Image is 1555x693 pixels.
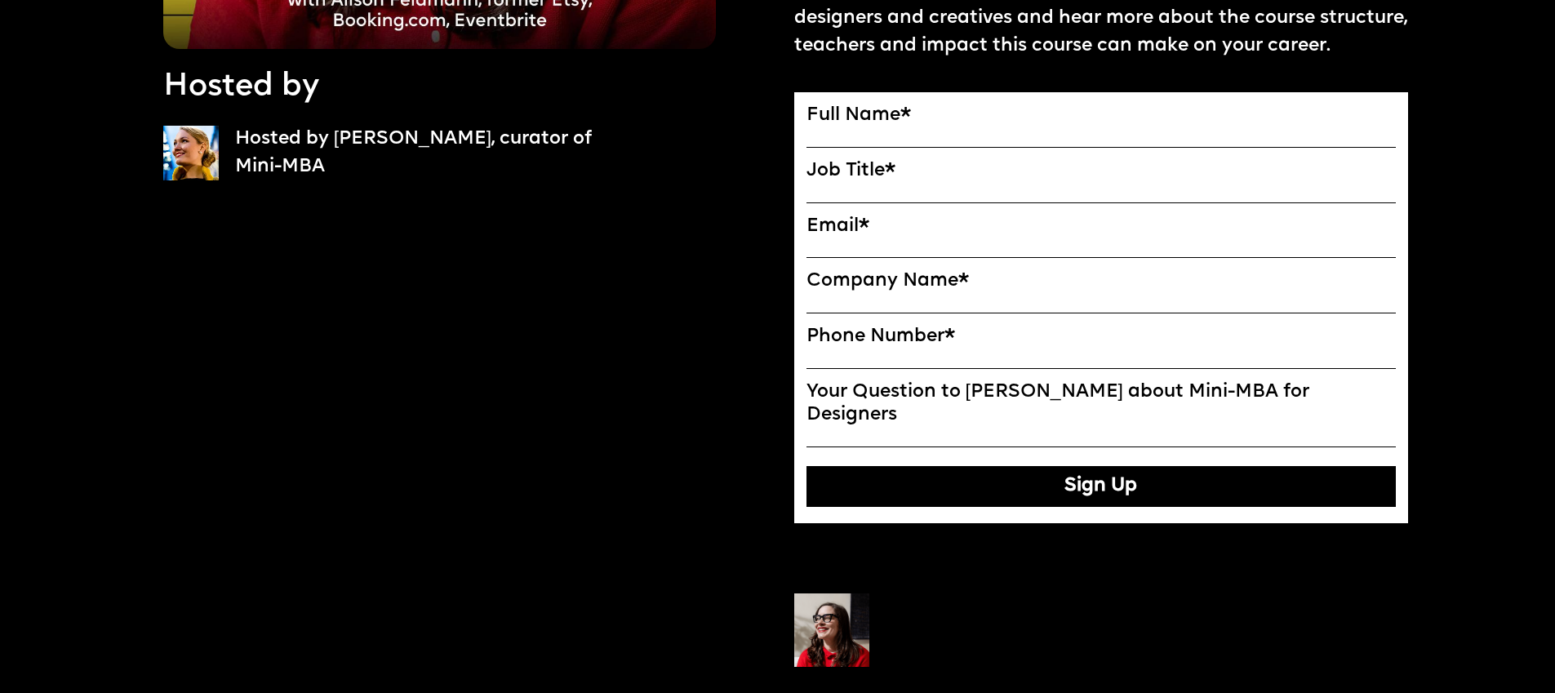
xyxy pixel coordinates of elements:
[806,160,1397,182] label: Job Title
[235,126,615,182] p: Hosted by [PERSON_NAME], curator of Mini-MBA
[806,466,1397,507] button: Sign Up
[163,65,319,109] p: Hosted by
[806,104,1397,127] label: Full Name
[806,215,1397,238] label: Email
[806,381,1397,426] label: Your Question to [PERSON_NAME] about Mini-MBA for Designers
[806,270,1397,292] label: Company Name
[806,326,1397,348] label: Phone Number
